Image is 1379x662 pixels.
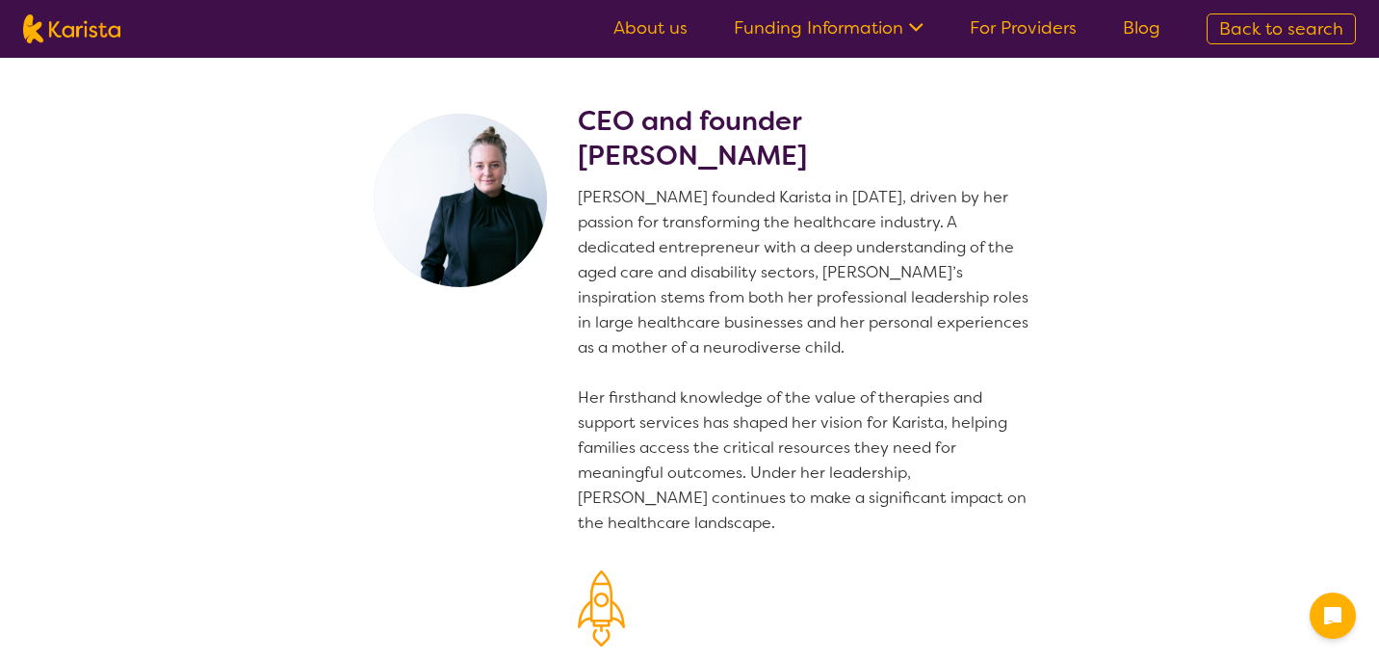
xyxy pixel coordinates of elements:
[578,185,1036,536] p: [PERSON_NAME] founded Karista in [DATE], driven by her passion for transforming the healthcare in...
[1123,16,1160,40] a: Blog
[613,16,688,40] a: About us
[578,104,1036,173] h2: CEO and founder [PERSON_NAME]
[1219,17,1343,40] span: Back to search
[734,16,924,40] a: Funding Information
[970,16,1077,40] a: For Providers
[23,14,120,43] img: Karista logo
[1207,13,1356,44] a: Back to search
[578,570,625,647] img: Our Mission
